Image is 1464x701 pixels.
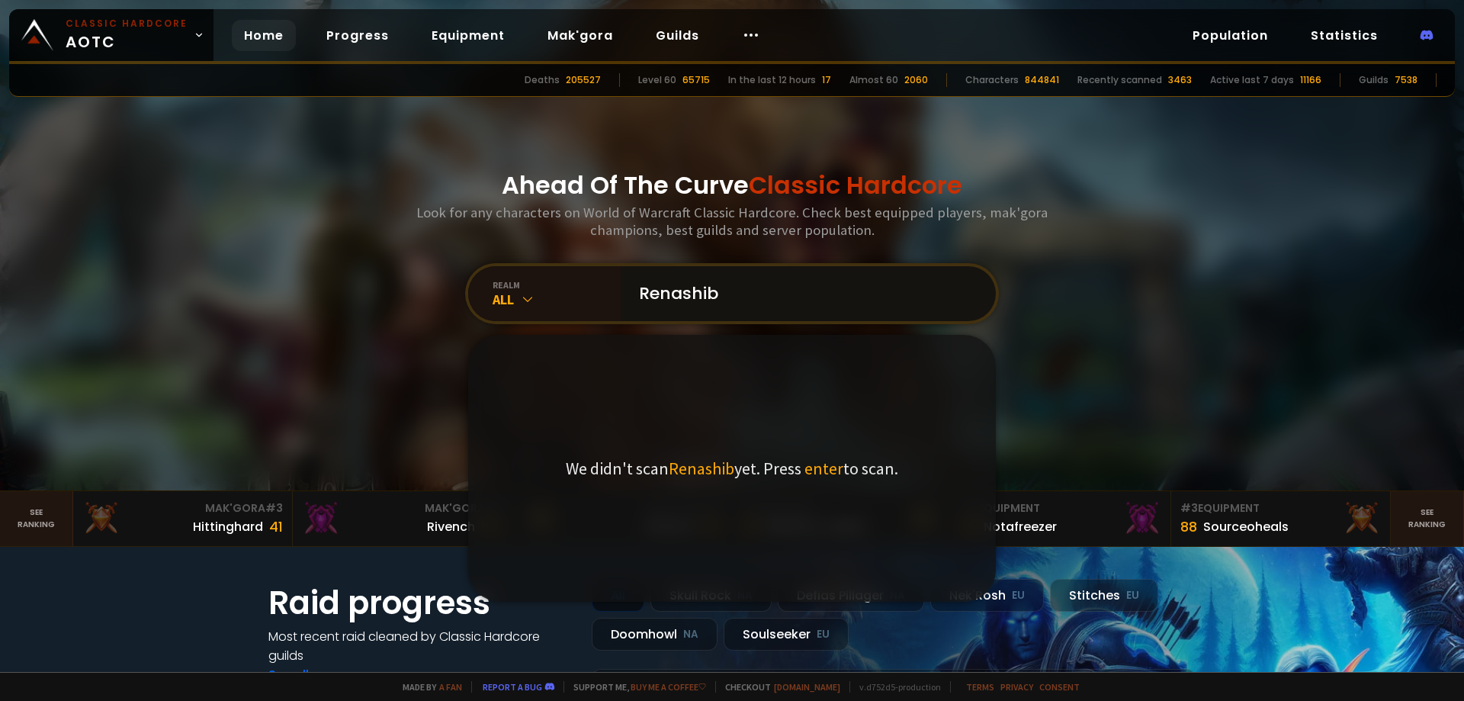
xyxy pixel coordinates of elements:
div: 17 [822,73,831,87]
span: v. d752d5 - production [849,681,941,693]
a: Population [1180,20,1280,51]
div: 7538 [1395,73,1417,87]
div: Rivench [427,517,475,536]
a: See all progress [268,666,368,683]
a: a fan [439,681,462,693]
span: Classic Hardcore [749,168,962,202]
a: [DOMAIN_NAME] [774,681,840,693]
p: We didn't scan yet. Press to scan. [566,458,898,479]
a: Mak'gora [535,20,625,51]
a: Report a bug [483,681,542,693]
small: EU [1012,588,1025,603]
div: 88 [1180,516,1197,537]
span: Renashib [669,458,734,479]
div: 3463 [1168,73,1192,87]
input: Search a character... [630,266,978,321]
a: Privacy [1000,681,1033,693]
a: Buy me a coffee [631,681,706,693]
span: # 3 [1180,500,1198,516]
div: Equipment [1180,500,1381,516]
h1: Raid progress [268,579,573,627]
div: Mak'Gora [302,500,502,516]
span: Checkout [715,681,840,693]
span: AOTC [66,17,188,53]
div: 41 [269,516,283,537]
small: Classic Hardcore [66,17,188,31]
a: Statistics [1299,20,1390,51]
small: NA [683,627,698,642]
div: Hittinghard [193,517,263,536]
a: Mak'Gora#2Rivench100 [293,491,512,546]
a: Classic HardcoreAOTC [9,9,213,61]
div: Recently scanned [1077,73,1162,87]
a: Mak'Gora#3Hittinghard41 [73,491,293,546]
div: Equipment [961,500,1161,516]
div: Guilds [1359,73,1389,87]
div: Almost 60 [849,73,898,87]
div: Deaths [525,73,560,87]
a: Guilds [644,20,711,51]
div: realm [493,279,621,291]
a: Progress [314,20,401,51]
h4: Most recent raid cleaned by Classic Hardcore guilds [268,627,573,665]
span: Made by [393,681,462,693]
div: 2060 [904,73,928,87]
span: enter [804,458,843,479]
div: 65715 [682,73,710,87]
small: EU [1126,588,1139,603]
div: Level 60 [638,73,676,87]
a: #3Equipment88Sourceoheals [1171,491,1391,546]
div: 205527 [566,73,601,87]
div: Stitches [1050,579,1158,612]
div: Characters [965,73,1019,87]
a: #2Equipment88Notafreezer [952,491,1171,546]
div: 844841 [1025,73,1059,87]
div: Nek'Rosh [930,579,1044,612]
div: Mak'Gora [82,500,283,516]
span: # 3 [265,500,283,516]
div: Active last 7 days [1210,73,1294,87]
a: Seeranking [1391,491,1464,546]
div: Notafreezer [984,517,1057,536]
div: 11166 [1300,73,1321,87]
div: In the last 12 hours [728,73,816,87]
a: Equipment [419,20,517,51]
span: Support me, [563,681,706,693]
a: Consent [1039,681,1080,693]
a: Terms [966,681,994,693]
div: Doomhowl [592,618,718,651]
div: All [493,291,621,308]
a: Home [232,20,296,51]
small: EU [817,627,830,642]
h1: Ahead Of The Curve [502,167,962,204]
div: Sourceoheals [1203,517,1289,536]
div: Soulseeker [724,618,849,651]
h3: Look for any characters on World of Warcraft Classic Hardcore. Check best equipped players, mak'g... [410,204,1054,239]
